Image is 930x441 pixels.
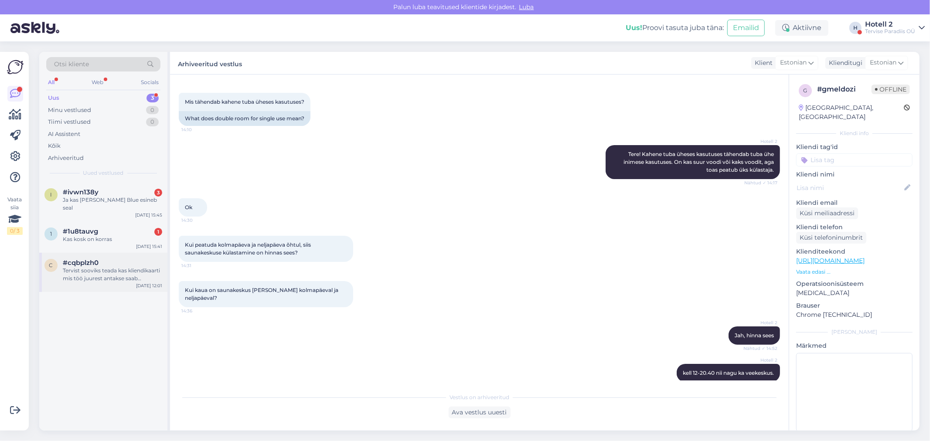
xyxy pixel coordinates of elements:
[796,207,858,219] div: Küsi meiliaadressi
[683,370,774,376] span: kell 12-20.40 nii nagu ka veekeskus.
[49,262,53,268] span: c
[90,77,106,88] div: Web
[796,301,913,310] p: Brauser
[63,188,99,196] span: #ivwn138y
[63,227,98,235] span: #1u8tauvg
[796,129,913,137] div: Kliendi info
[849,22,862,34] div: H
[136,282,162,289] div: [DATE] 12:01
[83,169,124,177] span: Uued vestlused
[796,223,913,232] p: Kliendi telefon
[727,20,765,36] button: Emailid
[865,21,925,35] a: Hotell 2Tervise Paradiis OÜ
[136,243,162,250] div: [DATE] 15:41
[796,328,913,336] div: [PERSON_NAME]
[865,28,915,35] div: Tervise Paradiis OÜ
[735,332,774,339] span: Jah, hinna sees
[745,319,777,326] span: Hotell 2
[154,228,162,236] div: 1
[743,345,777,352] span: Nähtud ✓ 14:52
[626,23,724,33] div: Proovi tasuta juba täna:
[48,130,80,139] div: AI Assistent
[623,151,775,173] span: Tere! Kahene tuba üheses kasutuses tähendab tuba ühe inimese kasutuses. On kas suur voodi või kak...
[185,204,192,210] span: Ok
[63,259,99,267] span: #cqbplzh0
[185,241,312,256] span: Kui peatuda kolmapäeva ja neljapäeva õhtul, siis saunakeskuse külastamine on hinnas sees?
[146,106,159,115] div: 0
[796,257,865,265] a: [URL][DOMAIN_NAME]
[154,189,162,197] div: 3
[181,262,214,269] span: 14:31
[780,58,807,68] span: Estonian
[751,58,773,68] div: Klient
[139,77,160,88] div: Socials
[7,196,23,235] div: Vaata siia
[63,235,162,243] div: Kas kosk on korras
[63,196,162,212] div: Ja kas [PERSON_NAME] Blue esineb seal
[626,24,642,32] b: Uus!
[817,84,872,95] div: # gmeldozi
[185,98,304,105] span: Mis tähendab kahene tuba üheses kasutuses?
[48,94,59,102] div: Uus
[865,21,915,28] div: Hotell 2
[63,267,162,282] div: Tervist sooviks teada kas kliendikaarti mis töö juurest antakse saab kasutada piljardi või bowlin...
[50,231,52,237] span: 1
[517,3,537,11] span: Luba
[48,154,84,163] div: Arhiveeritud
[181,308,214,314] span: 14:36
[146,94,159,102] div: 3
[46,77,56,88] div: All
[450,394,509,401] span: Vestlus on arhiveeritud
[797,183,903,193] input: Lisa nimi
[48,106,91,115] div: Minu vestlused
[796,153,913,166] input: Lisa tag
[825,58,862,68] div: Klienditugi
[48,118,91,126] div: Tiimi vestlused
[48,142,61,150] div: Kõik
[796,142,913,152] p: Kliendi tag'id
[7,59,24,75] img: Askly Logo
[7,227,23,235] div: 0 / 3
[50,191,52,198] span: i
[796,279,913,288] p: Operatsioonisüsteem
[54,60,89,69] span: Otsi kliente
[179,111,310,126] div: What does double room for single use mean?
[775,20,828,36] div: Aktiivne
[181,126,214,133] span: 14:10
[796,170,913,179] p: Kliendi nimi
[799,103,904,122] div: [GEOGRAPHIC_DATA], [GEOGRAPHIC_DATA]
[745,138,777,145] span: Hotell 2
[804,87,807,94] span: g
[449,407,511,418] div: Ava vestlus uuesti
[796,288,913,298] p: [MEDICAL_DATA]
[146,118,159,126] div: 0
[796,232,866,244] div: Küsi telefoninumbrit
[870,58,896,68] span: Estonian
[178,57,242,69] label: Arhiveeritud vestlus
[181,217,214,224] span: 14:30
[135,212,162,218] div: [DATE] 15:45
[796,310,913,319] p: Chrome [TECHNICAL_ID]
[796,268,913,276] p: Vaata edasi ...
[872,85,910,94] span: Offline
[745,357,777,363] span: Hotell 2
[796,198,913,207] p: Kliendi email
[796,341,913,350] p: Märkmed
[796,247,913,256] p: Klienditeekond
[185,287,340,301] span: Kui kaua on saunakeskus [PERSON_NAME] kolmapäeval ja neljapäeval?
[744,180,777,186] span: Nähtud ✓ 14:17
